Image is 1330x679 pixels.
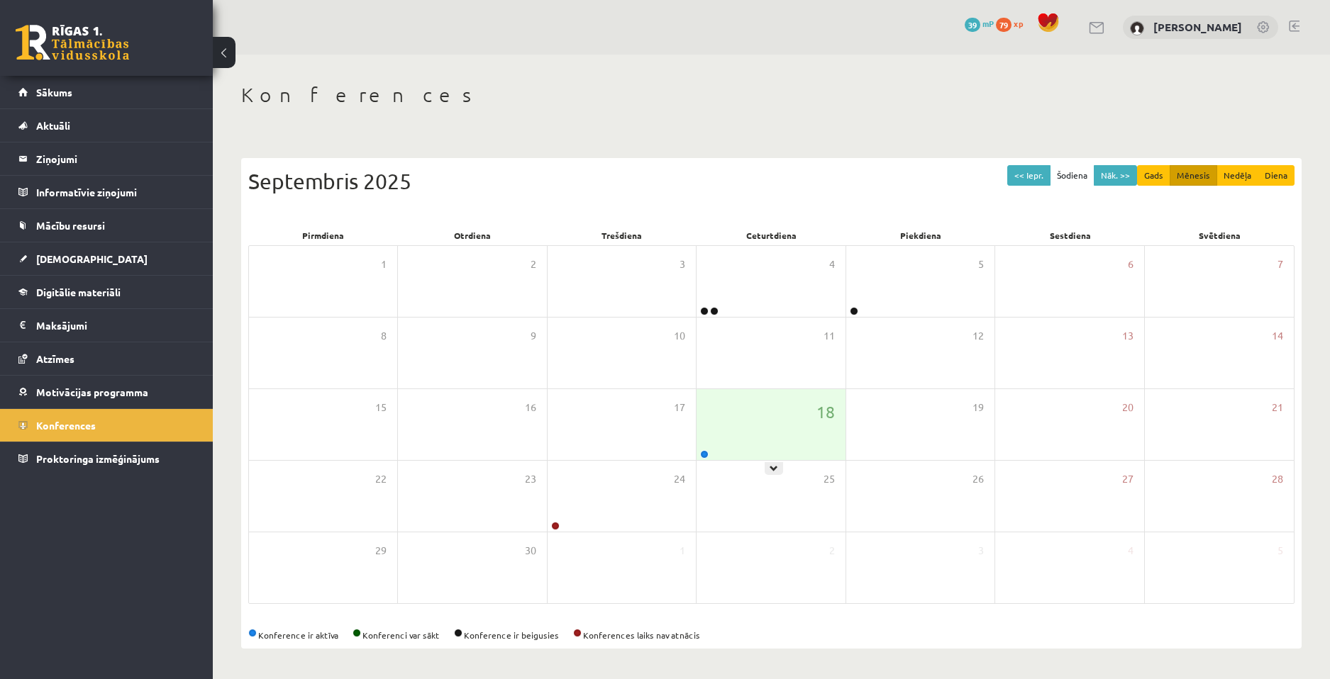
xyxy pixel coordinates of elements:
span: xp [1014,18,1023,29]
span: 39 [965,18,980,32]
span: 4 [829,257,835,272]
span: Mācību resursi [36,219,105,232]
span: 8 [381,328,387,344]
span: 2 [531,257,536,272]
a: Mācību resursi [18,209,195,242]
div: Pirmdiena [248,225,398,245]
span: 9 [531,328,536,344]
span: Konferences [36,419,96,432]
span: 16 [525,400,536,415]
span: [DEMOGRAPHIC_DATA] [36,252,148,265]
h1: Konferences [241,83,1302,107]
div: Otrdiena [398,225,548,245]
a: Ziņojumi [18,142,195,175]
a: Maksājumi [18,309,195,342]
legend: Ziņojumi [36,142,195,175]
a: 39 mP [965,18,994,29]
span: 1 [680,543,685,559]
span: 79 [996,18,1012,32]
span: Aktuāli [36,119,70,132]
img: Kristaps Zomerfelds [1130,21,1144,35]
span: 3 [680,257,685,272]
span: 30 [525,543,536,559]
div: Svētdiena [1145,225,1295,245]
span: 1 [381,257,387,272]
span: 15 [375,400,387,415]
a: Informatīvie ziņojumi [18,176,195,208]
span: Proktoringa izmēģinājums [36,452,160,465]
div: Septembris 2025 [248,165,1295,197]
a: Proktoringa izmēģinājums [18,442,195,475]
span: Atzīmes [36,352,74,365]
a: Motivācijas programma [18,376,195,408]
button: Diena [1258,165,1295,186]
a: Atzīmes [18,342,195,375]
button: Nāk. >> [1094,165,1137,186]
button: Gads [1137,165,1170,186]
span: 24 [674,471,685,487]
a: [DEMOGRAPHIC_DATA] [18,242,195,275]
a: 79 xp [996,18,1030,29]
span: 12 [972,328,984,344]
span: 22 [375,471,387,487]
span: 26 [972,471,984,487]
div: Ceturtdiena [697,225,846,245]
span: 25 [824,471,835,487]
span: mP [982,18,994,29]
legend: Maksājumi [36,309,195,342]
span: 11 [824,328,835,344]
div: Sestdiena [996,225,1146,245]
div: Konference ir aktīva Konferenci var sākt Konference ir beigusies Konferences laiks nav atnācis [248,629,1295,641]
a: [PERSON_NAME] [1153,20,1242,34]
span: 14 [1272,328,1283,344]
span: 28 [1272,471,1283,487]
span: 5 [978,257,984,272]
legend: Informatīvie ziņojumi [36,176,195,208]
span: 19 [972,400,984,415]
span: 10 [674,328,685,344]
span: 27 [1122,471,1134,487]
span: 21 [1272,400,1283,415]
a: Konferences [18,409,195,442]
span: 20 [1122,400,1134,415]
span: 23 [525,471,536,487]
a: Rīgas 1. Tālmācības vidusskola [16,25,129,60]
div: Trešdiena [547,225,697,245]
span: 7 [1278,257,1283,272]
a: Sākums [18,76,195,108]
span: 17 [674,400,685,415]
button: << Iepr. [1007,165,1051,186]
span: Sākums [36,86,72,99]
span: 29 [375,543,387,559]
span: Digitālie materiāli [36,286,121,298]
span: 18 [816,400,835,424]
span: 2 [829,543,835,559]
button: Nedēļa [1217,165,1258,186]
button: Mēnesis [1170,165,1217,186]
button: Šodiena [1050,165,1095,186]
span: 4 [1128,543,1134,559]
span: 6 [1128,257,1134,272]
span: Motivācijas programma [36,386,148,398]
a: Digitālie materiāli [18,276,195,308]
span: 3 [978,543,984,559]
span: 5 [1278,543,1283,559]
div: Piekdiena [846,225,996,245]
a: Aktuāli [18,109,195,142]
span: 13 [1122,328,1134,344]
